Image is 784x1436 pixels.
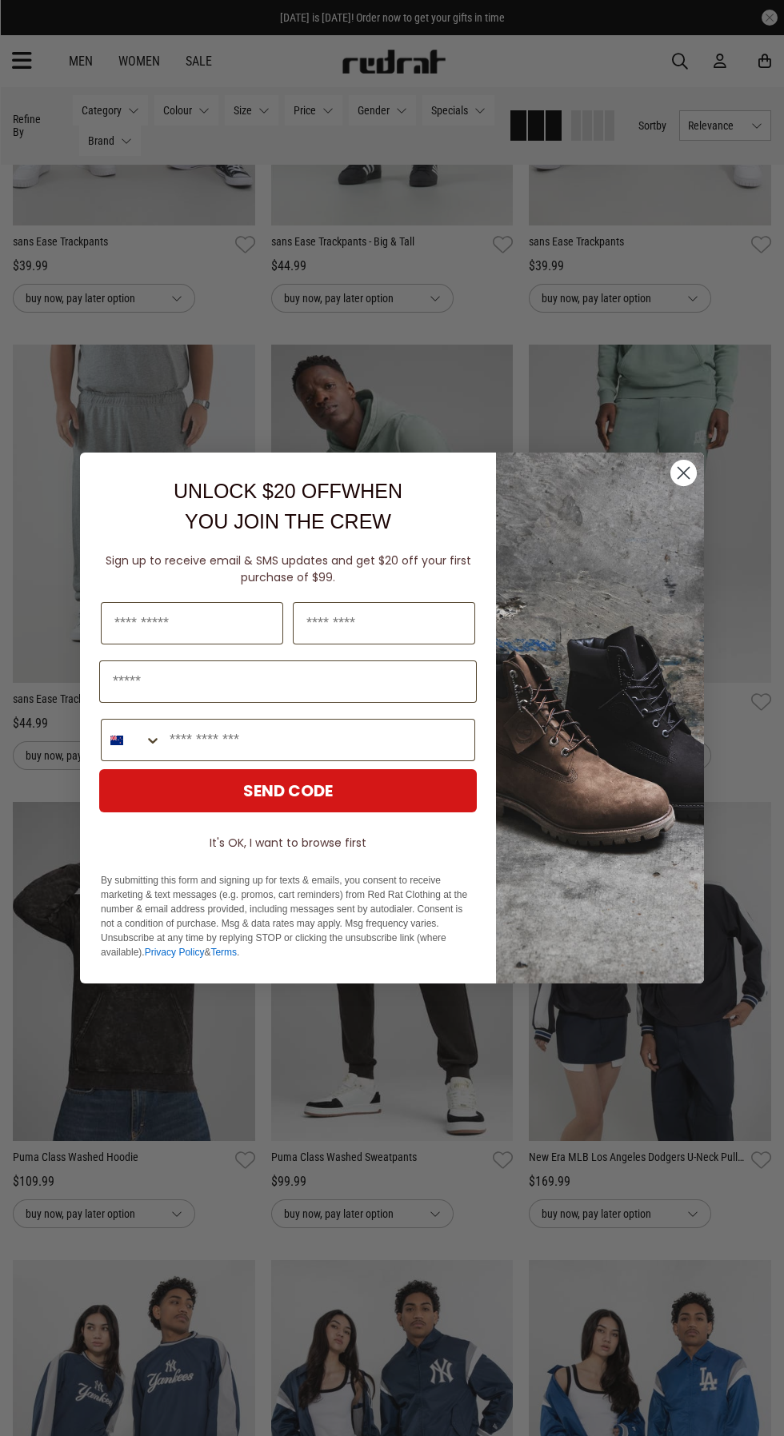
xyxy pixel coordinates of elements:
input: First Name [101,602,283,644]
p: By submitting this form and signing up for texts & emails, you consent to receive marketing & tex... [101,873,475,959]
input: Email [99,660,477,703]
button: SEND CODE [99,769,477,812]
span: WHEN [342,480,402,502]
img: f7662613-148e-4c88-9575-6c6b5b55a647.jpeg [496,453,704,983]
img: New Zealand [110,734,123,747]
button: It's OK, I want to browse first [99,828,477,857]
span: UNLOCK $20 OFF [174,480,342,502]
span: YOU JOIN THE CREW [185,510,391,533]
a: Privacy Policy [145,947,205,958]
button: Search Countries [102,720,162,760]
button: Close dialog [670,459,698,487]
button: Open LiveChat chat widget [13,6,61,54]
a: Terms [210,947,237,958]
span: Sign up to receive email & SMS updates and get $20 off your first purchase of $99. [106,552,471,585]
